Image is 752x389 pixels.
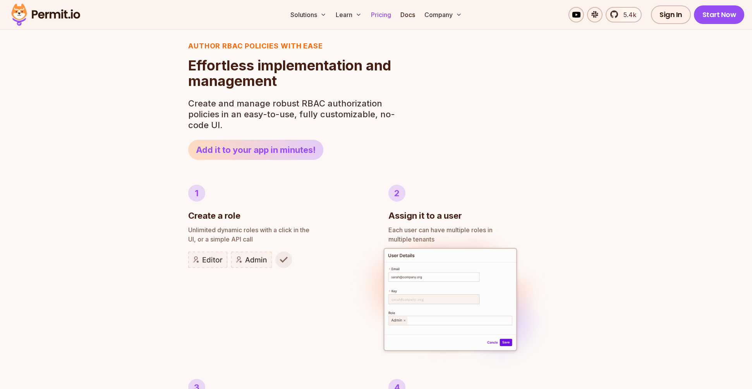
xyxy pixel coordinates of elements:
[388,185,405,202] div: 2
[287,7,330,22] button: Solutions
[188,209,240,222] h3: Create a role
[694,5,745,24] a: Start Now
[619,10,636,19] span: 5.4k
[188,225,364,235] span: Unlimited dynamic roles with a click in the
[188,98,400,130] p: Create and manage robust RBAC authorization policies in an easy-to-use, fully customizable, no-co...
[651,5,691,24] a: Sign In
[188,225,364,244] p: UI, or a simple API call
[333,7,365,22] button: Learn
[8,2,84,28] img: Permit logo
[606,7,642,22] a: 5.4k
[368,7,394,22] a: Pricing
[188,185,205,202] div: 1
[388,209,462,222] h3: Assign it to a user
[397,7,418,22] a: Docs
[421,7,465,22] button: Company
[188,140,323,160] a: Add it to your app in minutes!
[188,58,400,89] h2: Effortless implementation and management
[188,41,400,51] h3: Author RBAC POLICIES with EASE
